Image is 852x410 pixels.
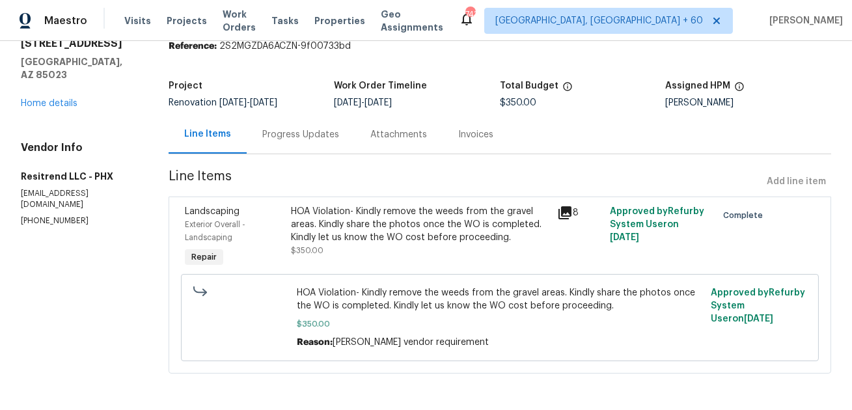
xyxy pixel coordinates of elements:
[124,14,151,27] span: Visits
[557,205,603,221] div: 8
[734,81,745,98] span: The hpm assigned to this work order.
[333,338,489,347] span: [PERSON_NAME] vendor requirement
[271,16,299,25] span: Tasks
[495,14,703,27] span: [GEOGRAPHIC_DATA], [GEOGRAPHIC_DATA] + 60
[186,251,222,264] span: Repair
[21,170,137,183] h5: Resitrend LLC - PHX
[184,128,231,141] div: Line Items
[562,81,573,98] span: The total cost of line items that have been proposed by Opendoor. This sum includes line items th...
[21,141,137,154] h4: Vendor Info
[764,14,843,27] span: [PERSON_NAME]
[334,81,427,90] h5: Work Order Timeline
[314,14,365,27] span: Properties
[219,98,247,107] span: [DATE]
[169,40,831,53] div: 2S2MGZDA6ACZN-9f00733bd
[21,99,77,108] a: Home details
[169,98,277,107] span: Renovation
[458,128,493,141] div: Invoices
[262,128,339,141] div: Progress Updates
[297,318,703,331] span: $350.00
[723,209,768,222] span: Complete
[610,207,704,242] span: Approved by Refurby System User on
[169,81,202,90] h5: Project
[334,98,361,107] span: [DATE]
[297,338,333,347] span: Reason:
[21,215,137,226] p: [PHONE_NUMBER]
[169,170,762,194] span: Line Items
[44,14,87,27] span: Maestro
[370,128,427,141] div: Attachments
[185,207,240,216] span: Landscaping
[291,205,549,244] div: HOA Violation- Kindly remove the weeds from the gravel areas. Kindly share the photos once the WO...
[21,55,137,81] h5: [GEOGRAPHIC_DATA], AZ 85023
[381,8,443,34] span: Geo Assignments
[223,8,256,34] span: Work Orders
[500,81,558,90] h5: Total Budget
[297,286,703,312] span: HOA Violation- Kindly remove the weeds from the gravel areas. Kindly share the photos once the WO...
[364,98,392,107] span: [DATE]
[167,14,207,27] span: Projects
[665,98,831,107] div: [PERSON_NAME]
[291,247,323,254] span: $350.00
[500,98,536,107] span: $350.00
[21,37,137,50] h2: [STREET_ADDRESS]
[711,288,805,323] span: Approved by Refurby System User on
[334,98,392,107] span: -
[219,98,277,107] span: -
[610,233,639,242] span: [DATE]
[169,42,217,51] b: Reference:
[665,81,730,90] h5: Assigned HPM
[250,98,277,107] span: [DATE]
[21,188,137,210] p: [EMAIL_ADDRESS][DOMAIN_NAME]
[465,8,474,21] div: 743
[744,314,773,323] span: [DATE]
[185,221,245,241] span: Exterior Overall - Landscaping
